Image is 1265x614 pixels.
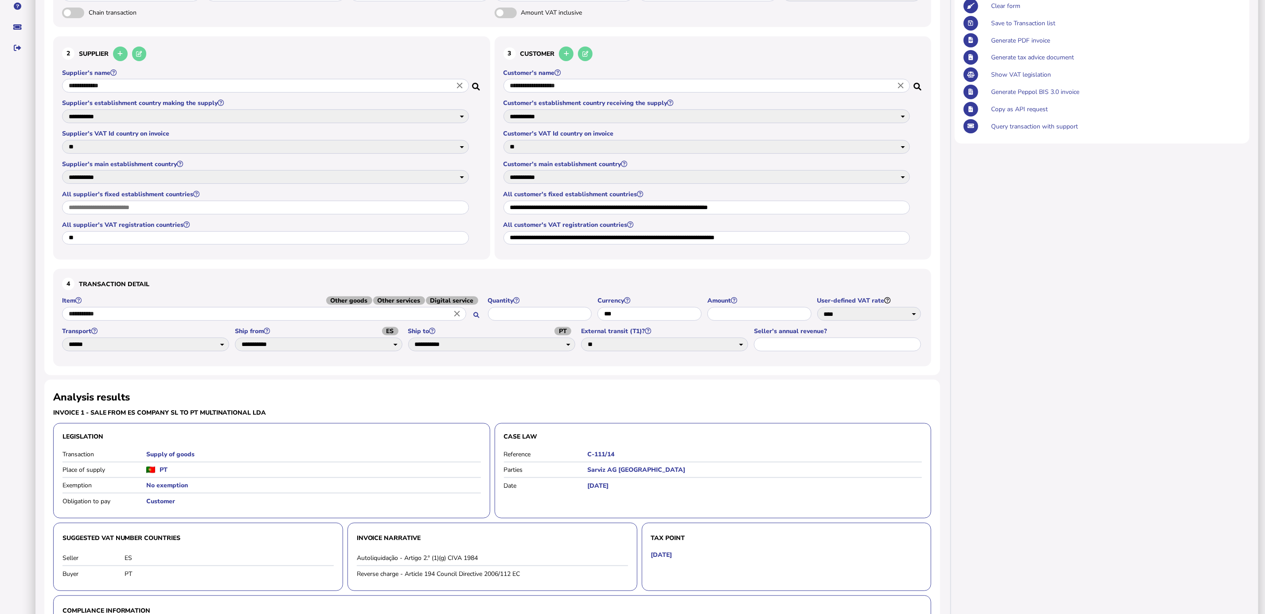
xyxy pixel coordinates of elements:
label: Date [504,482,588,490]
h3: Invoice narrative [357,532,628,544]
label: Customer's VAT Id country on invoice [504,129,912,138]
h5: Supply of goods [146,450,481,459]
i: Close [452,309,462,319]
label: Buyer [62,570,125,578]
div: Reverse charge - Article 194 Council Directive 2006/112 EC [357,570,628,578]
section: Define the seller [53,36,490,260]
label: All supplier's fixed establishment countries [62,190,470,198]
h5: [DATE] [651,551,672,559]
label: Quantity [488,296,593,305]
button: Edit selected customer in the database [578,47,593,61]
h5: C-111/14 [587,450,922,459]
label: Obligation to pay [62,497,146,505]
div: Generate tax advice document [989,49,1241,66]
label: Seller's annual revenue? [754,327,922,335]
h2: Analysis results [53,390,130,404]
label: Parties [504,466,588,474]
i: Search for a dummy seller [472,80,481,87]
button: Generate tax advice document [964,50,978,65]
label: Customer's name [504,69,912,77]
label: Exemption [62,481,146,490]
label: Item [62,296,484,305]
label: All customer's VAT registration countries [504,221,912,229]
i: Close [455,81,465,91]
h5: Sarviz AG [GEOGRAPHIC_DATA] [587,466,922,474]
div: 3 [504,47,516,60]
button: Copy data as API request body to clipboard [964,102,978,117]
button: Raise a support ticket [8,18,27,36]
span: Amount VAT inclusive [521,8,614,17]
button: Generate pdf [964,33,978,48]
h3: Case law [504,432,922,441]
label: User-defined VAT rate [817,296,923,305]
div: Copy as API request [989,101,1241,118]
button: Query transaction with support [964,119,978,134]
div: PT [125,570,334,578]
label: Reference [504,450,588,459]
img: pt.png [146,466,155,473]
span: Other services [373,296,425,305]
button: Save transaction [964,16,978,31]
i: Search for a dummy customer [914,80,922,87]
h3: Supplier [62,45,481,62]
div: Generate Peppol BIS 3.0 invoice [989,83,1241,101]
label: Currency [597,296,703,305]
h5: PT [160,466,168,474]
button: Add a new customer to the database [559,47,574,61]
section: Define the item, and answer additional questions [53,269,931,366]
div: Autoliquidação - Artigo 2.º (1)(g) CIVA 1984 [357,554,628,562]
button: Add a new supplier to the database [113,47,128,61]
div: 4 [62,278,74,290]
h3: Transaction detail [62,278,922,290]
label: Ship from [235,327,403,335]
h5: Customer [146,497,481,505]
label: All supplier's VAT registration countries [62,221,470,229]
label: External transit (T1)? [581,327,750,335]
span: PT [554,327,571,335]
div: Save to Transaction list [989,15,1241,32]
h3: Invoice 1 - sale from ES Company SL to PT Multinational Lda [53,408,490,417]
button: Search for an item by HS code or use natural language description [469,308,484,323]
div: ES [125,554,334,562]
label: Customer's establishment country receiving the supply [504,99,912,107]
label: Supplier's main establishment country [62,160,470,168]
label: Seller [62,554,125,562]
label: Transport [62,327,230,335]
h3: Legislation [62,432,481,441]
h3: Suggested VAT number countries [62,532,334,544]
h5: No exemption [146,481,481,490]
label: Customer's main establishment country [504,160,912,168]
label: Transaction [62,450,146,459]
button: Edit selected supplier in the database [132,47,147,61]
label: Supplier's establishment country making the supply [62,99,470,107]
div: 2 [62,47,74,60]
div: Generate PDF invoice [989,32,1241,49]
h5: [DATE] [587,482,922,490]
label: Place of supply [62,466,146,474]
label: Supplier's name [62,69,470,77]
button: Show VAT legislation [964,67,978,82]
span: ES [382,327,398,335]
div: Query transaction with support [989,118,1241,135]
span: Chain transaction [89,8,182,17]
label: Supplier's VAT Id country on invoice [62,129,470,138]
i: Close [896,81,906,91]
h3: Customer [504,45,923,62]
span: Other goods [326,296,372,305]
div: Show VAT legislation [989,66,1241,83]
label: Amount [707,296,813,305]
h3: Tax point [651,532,922,544]
button: Sign out [8,39,27,57]
label: Ship to [408,327,577,335]
span: Digital service [426,296,478,305]
label: All customer's fixed establishment countries [504,190,912,198]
